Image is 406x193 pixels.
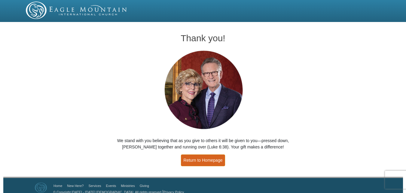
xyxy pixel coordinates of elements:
img: Pastors George and Terri Pearsons [159,49,247,132]
a: Return to Homepage [181,154,225,166]
a: Home [53,184,62,188]
p: We stand with you believing that as you give to others it will be given to you—pressed down, [PER... [105,138,301,150]
a: Giving [140,184,149,188]
img: EMIC [26,2,127,19]
h1: Thank you! [105,33,301,43]
img: Eagle Mountain International Church [35,182,47,193]
a: Events [106,184,116,188]
a: Services [88,184,101,188]
a: Ministries [121,184,135,188]
a: New Here? [67,184,84,188]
